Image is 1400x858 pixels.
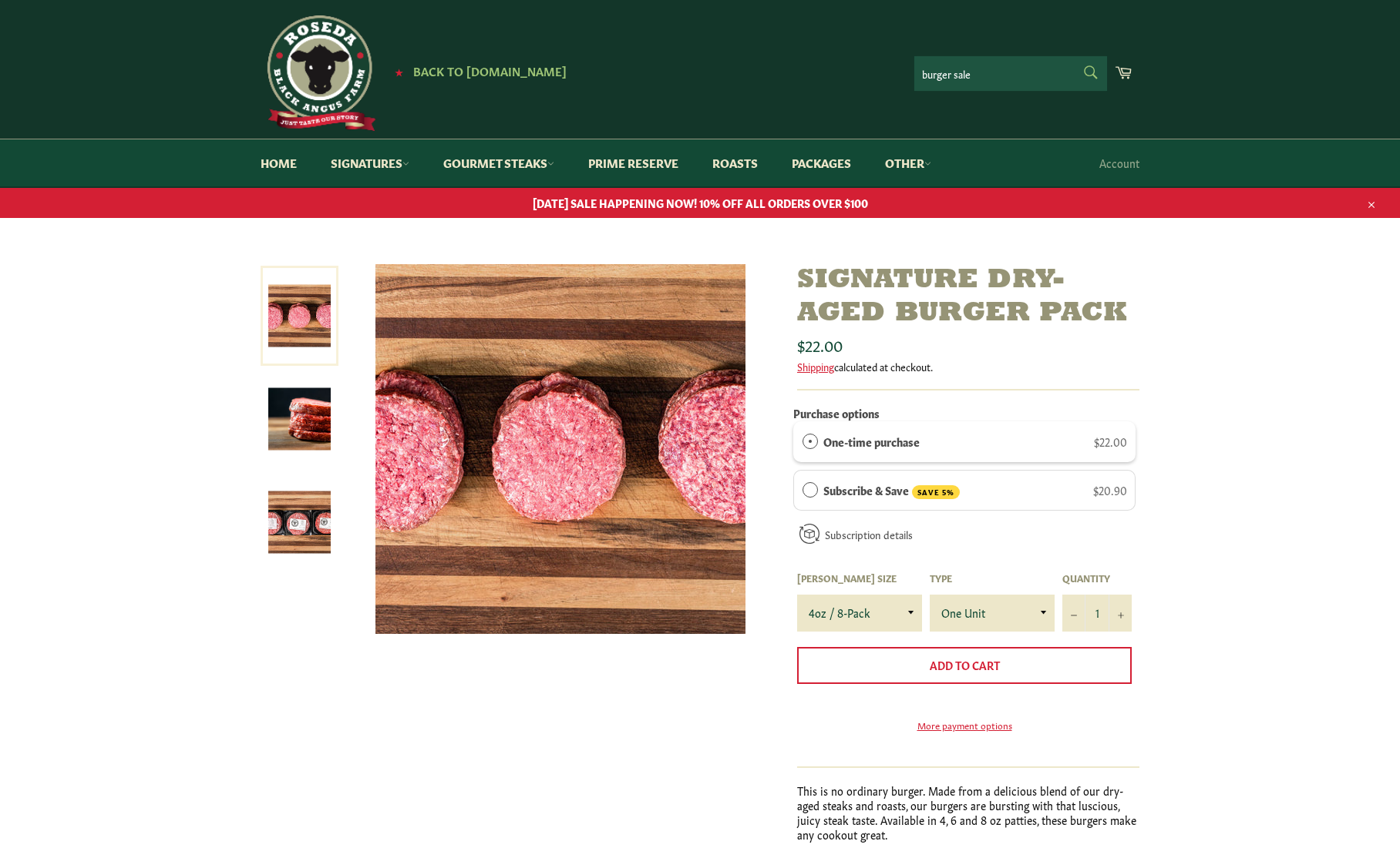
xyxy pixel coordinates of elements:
[375,264,745,634] img: Signature Dry-Aged Burger Pack
[912,485,960,500] span: SAVE 5%
[268,388,331,451] img: Signature Dry-Aged Burger Pack
[1093,482,1127,498] span: $20.90
[1062,571,1132,585] label: Quantity
[697,139,773,186] a: Roasts
[797,359,834,374] a: Shipping
[261,15,376,131] img: Roseda Beef
[1094,434,1127,449] span: $22.00
[797,647,1132,684] button: Add to Cart
[315,139,425,186] a: Signatures
[387,65,567,78] a: ★ Back to [DOMAIN_NAME]
[1062,595,1085,632] button: Reduce item quantity by one
[914,56,1107,91] input: Search
[797,571,922,585] label: [PERSON_NAME] Size
[395,65,403,78] span: ★
[797,264,1139,330] h1: Signature Dry-Aged Burger Pack
[803,481,818,498] div: Subscribe & Save
[797,783,1139,843] p: This is no ordinary burger. Made from a delicious blend of our dry-aged steaks and roasts, our bu...
[776,139,867,186] a: Packages
[797,360,1139,374] div: calculated at checkout.
[803,433,818,450] div: One-time purchase
[870,139,947,186] a: Other
[1092,140,1147,186] a: Account
[413,62,567,79] span: Back to [DOMAIN_NAME]
[428,139,570,186] a: Gourmet Steaks
[573,139,694,186] a: Prime Reserve
[823,481,961,500] label: Subscribe & Save
[793,405,880,421] label: Purchase options
[245,139,312,186] a: Home
[930,657,1000,672] span: Add to Cart
[797,333,843,355] span: $22.00
[268,491,331,554] img: Signature Dry-Aged Burger Pack
[797,719,1132,732] a: More payment options
[823,433,920,450] label: One-time purchase
[1109,595,1132,632] button: Increase item quantity by one
[825,527,913,541] a: Subscription details
[930,571,1055,585] label: Type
